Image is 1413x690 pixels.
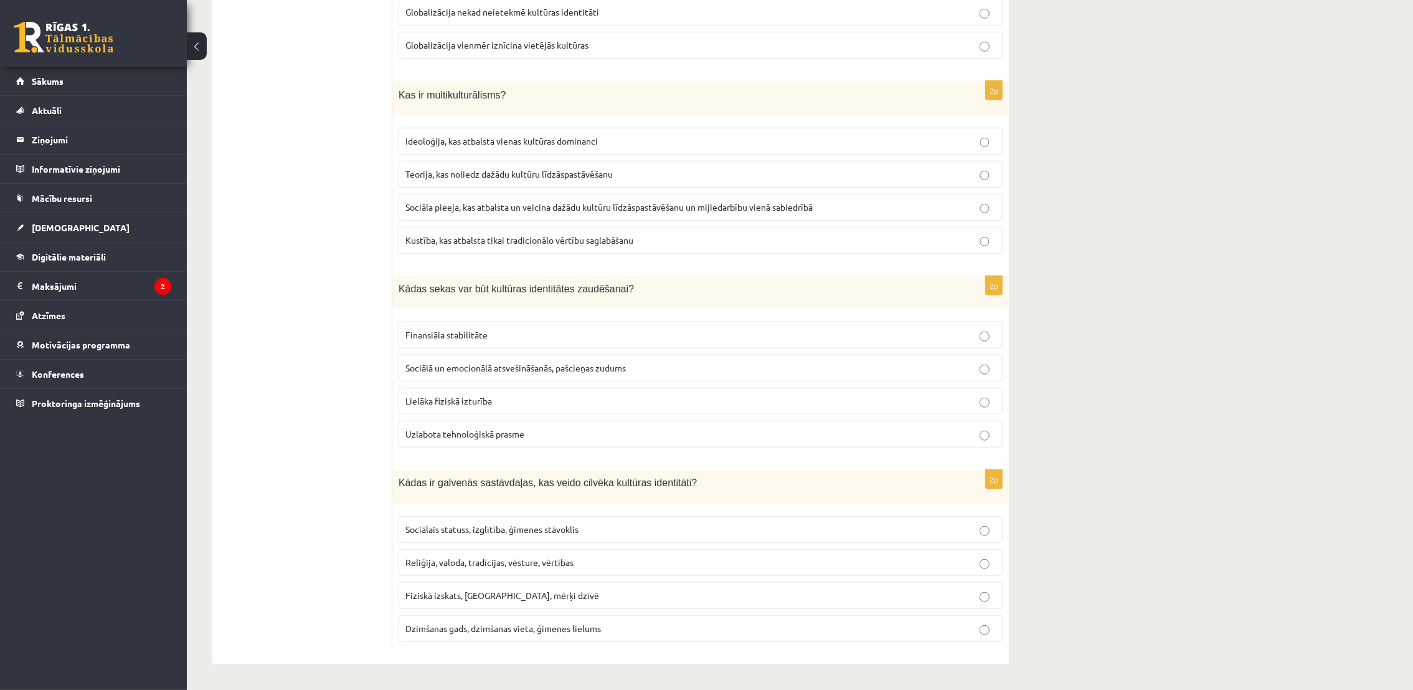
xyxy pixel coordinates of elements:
[405,428,524,439] span: Uzlabota tehnoloģiskā prasme
[405,362,626,373] span: Sociālā un emocionālā atsvešināšanās, pašcieņas zudums
[985,276,1003,295] p: 2p
[32,105,62,116] span: Aktuāli
[32,193,92,204] span: Mācību resursi
[16,360,171,388] a: Konferences
[980,398,990,408] input: Lielāka fiziskā izturība
[32,310,65,321] span: Atzīmes
[32,251,106,262] span: Digitālie materiāli
[16,330,171,359] a: Motivācijas programma
[405,168,613,180] span: Teorija, kas noliedz dažādu kultūru līdzāspastāvēšanu
[980,625,990,635] input: Dzimšanas gads, dzimšanas vieta, ģimenes lielums
[980,9,990,19] input: Globalizācija nekad neietekmē kultūras identitāti
[405,234,633,246] span: Kustība, kas atbalsta tikai tradicionālo vērtību saglabāšanu
[405,201,813,213] span: Sociāla pieeja, kas atbalsta un veicina dažādu kultūru līdzāspastāvēšanu un mijiedarbību vienā sa...
[980,431,990,441] input: Uzlabota tehnoloģiskā prasme
[980,138,990,148] input: Ideoloģija, kas atbalsta vienas kultūras dominanci
[32,222,130,233] span: [DEMOGRAPHIC_DATA]
[405,39,588,50] span: Globalizācija vienmēr iznīcina vietējās kultūras
[16,242,171,271] a: Digitālie materiāli
[980,204,990,214] input: Sociāla pieeja, kas atbalsta un veicina dažādu kultūru līdzāspastāvēšanu un mijiedarbību vienā sa...
[405,6,599,17] span: Globalizācija nekad neietekmē kultūras identitāti
[32,398,140,409] span: Proktoringa izmēģinājums
[14,22,113,53] a: Rīgas 1. Tālmācības vidusskola
[32,155,171,183] legend: Informatīvie ziņojumi
[32,368,84,380] span: Konferences
[16,125,171,154] a: Ziņojumi
[980,42,990,52] input: Globalizācija vienmēr iznīcina vietējās kultūras
[985,80,1003,100] p: 2p
[980,332,990,342] input: Finansiāla stabilitāte
[16,272,171,300] a: Maksājumi2
[16,301,171,330] a: Atzīmes
[16,213,171,242] a: [DEMOGRAPHIC_DATA]
[16,155,171,183] a: Informatīvie ziņojumi
[154,278,171,295] i: 2
[405,623,601,634] span: Dzimšanas gads, dzimšanas vieta, ģimenes lielums
[980,559,990,569] input: Reliģija, valoda, tradīcijas, vēsture, vērtības
[405,557,574,568] span: Reliģija, valoda, tradīcijas, vēsture, vērtības
[405,395,492,406] span: Lielāka fiziskā izturība
[399,284,634,294] span: Kādas sekas var būt kultūras identitātes zaudēšanai?
[399,477,697,488] span: Kādas ir galvenās sastāvdaļas, kas veido cilvēka kultūras identitāti?
[405,590,599,601] span: Fiziskā izskats, [GEOGRAPHIC_DATA], mērķi dzīvē
[405,135,598,146] span: Ideoloģija, kas atbalsta vienas kultūras dominanci
[980,526,990,536] input: Sociālais statuss, izglītība, ģimenes stāvoklis
[32,272,171,300] legend: Maksājumi
[985,469,1003,489] p: 2p
[405,524,579,535] span: Sociālais statuss, izglītība, ģimenes stāvoklis
[980,592,990,602] input: Fiziskā izskats, [GEOGRAPHIC_DATA], mērķi dzīvē
[980,171,990,181] input: Teorija, kas noliedz dažādu kultūru līdzāspastāvēšanu
[16,96,171,125] a: Aktuāli
[16,184,171,213] a: Mācību resursi
[16,389,171,418] a: Proktoringa izmēģinājums
[32,339,130,350] span: Motivācijas programma
[32,125,171,154] legend: Ziņojumi
[399,90,506,100] span: Kas ir multikulturālisms?
[16,67,171,95] a: Sākums
[980,365,990,375] input: Sociālā un emocionālā atsvešināšanās, pašcieņas zudums
[405,329,488,340] span: Finansiāla stabilitāte
[980,237,990,247] input: Kustība, kas atbalsta tikai tradicionālo vērtību saglabāšanu
[32,75,64,87] span: Sākums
